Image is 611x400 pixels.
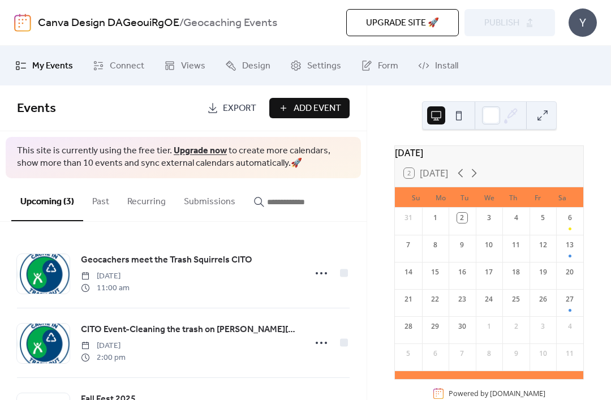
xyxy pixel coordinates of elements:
[175,178,244,220] button: Submissions
[179,12,183,34] b: /
[457,294,467,304] div: 23
[410,50,467,81] a: Install
[538,267,548,277] div: 19
[217,50,279,81] a: Design
[511,267,521,277] div: 18
[511,294,521,304] div: 25
[81,253,252,267] span: Geocachers meet the Trash Squirrels CITO
[526,187,550,208] div: Fr
[403,349,414,359] div: 5
[81,322,299,337] a: CITO Event-Cleaning the trash on [PERSON_NAME][GEOGRAPHIC_DATA]
[294,102,341,115] span: Add Event
[430,349,440,359] div: 6
[17,145,350,170] span: This site is currently using the free tier. to create more calendars, show more than 10 events an...
[569,8,597,37] div: Y
[403,321,414,332] div: 28
[378,59,398,73] span: Form
[457,349,467,359] div: 7
[81,270,130,282] span: [DATE]
[565,267,575,277] div: 20
[511,349,521,359] div: 9
[565,294,575,304] div: 27
[307,59,341,73] span: Settings
[32,59,73,73] span: My Events
[156,50,214,81] a: Views
[282,50,350,81] a: Settings
[38,12,179,34] a: Canva Design DAGeouiRgOE
[352,50,407,81] a: Form
[242,59,270,73] span: Design
[404,187,428,208] div: Su
[366,16,439,30] span: Upgrade site 🚀
[81,282,130,294] span: 11:00 am
[484,294,494,304] div: 24
[511,240,521,250] div: 11
[403,240,414,250] div: 7
[430,240,440,250] div: 8
[477,187,501,208] div: We
[565,349,575,359] div: 11
[538,294,548,304] div: 26
[511,321,521,332] div: 2
[269,98,350,118] button: Add Event
[430,213,440,223] div: 1
[490,389,545,398] a: [DOMAIN_NAME]
[346,9,459,36] button: Upgrade site 🚀
[17,96,56,121] span: Events
[538,349,548,359] div: 10
[430,294,440,304] div: 22
[174,142,227,160] a: Upgrade now
[457,213,467,223] div: 2
[484,213,494,223] div: 3
[223,102,256,115] span: Export
[501,187,526,208] div: Th
[449,389,545,398] div: Powered by
[538,213,548,223] div: 5
[435,59,458,73] span: Install
[428,187,453,208] div: Mo
[430,321,440,332] div: 29
[484,349,494,359] div: 8
[457,321,467,332] div: 30
[484,267,494,277] div: 17
[457,240,467,250] div: 9
[110,59,144,73] span: Connect
[395,146,583,160] div: [DATE]
[403,267,414,277] div: 14
[484,240,494,250] div: 10
[457,267,467,277] div: 16
[81,340,126,352] span: [DATE]
[430,267,440,277] div: 15
[11,178,83,221] button: Upcoming (3)
[453,187,477,208] div: Tu
[199,98,265,118] a: Export
[511,213,521,223] div: 4
[81,253,252,268] a: Geocachers meet the Trash Squirrels CITO
[565,321,575,332] div: 4
[403,213,414,223] div: 31
[565,240,575,250] div: 13
[403,294,414,304] div: 21
[181,59,205,73] span: Views
[550,187,574,208] div: Sa
[538,321,548,332] div: 3
[84,50,153,81] a: Connect
[81,352,126,364] span: 2:00 pm
[14,14,31,32] img: logo
[484,321,494,332] div: 1
[565,213,575,223] div: 6
[538,240,548,250] div: 12
[183,12,277,34] b: Geocaching Events
[83,178,118,220] button: Past
[7,50,81,81] a: My Events
[118,178,175,220] button: Recurring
